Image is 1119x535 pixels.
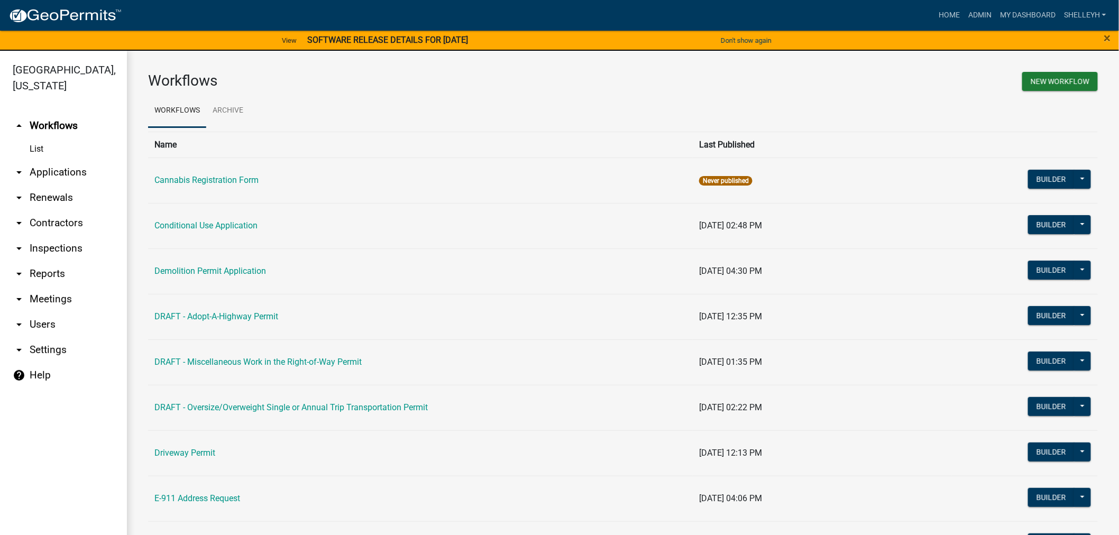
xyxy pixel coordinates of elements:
[699,266,762,276] span: [DATE] 04:30 PM
[154,311,278,321] a: DRAFT - Adopt-A-Highway Permit
[717,32,776,49] button: Don't show again
[13,293,25,306] i: arrow_drop_down
[693,132,952,158] th: Last Published
[1028,397,1075,416] button: Builder
[699,402,762,412] span: [DATE] 02:22 PM
[699,176,753,186] span: Never published
[1022,72,1098,91] button: New Workflow
[13,369,25,382] i: help
[13,318,25,331] i: arrow_drop_down
[154,220,258,230] a: Conditional Use Application
[1028,488,1075,507] button: Builder
[1060,5,1111,25] a: shelleyh
[699,493,762,503] span: [DATE] 04:06 PM
[1028,352,1075,371] button: Builder
[148,72,615,90] h3: Workflows
[699,311,762,321] span: [DATE] 12:35 PM
[1104,32,1111,44] button: Close
[148,94,206,128] a: Workflows
[148,132,693,158] th: Name
[964,5,996,25] a: Admin
[13,119,25,132] i: arrow_drop_up
[13,217,25,229] i: arrow_drop_down
[154,266,266,276] a: Demolition Permit Application
[934,5,964,25] a: Home
[699,357,762,367] span: [DATE] 01:35 PM
[13,344,25,356] i: arrow_drop_down
[699,448,762,458] span: [DATE] 12:13 PM
[278,32,301,49] a: View
[13,191,25,204] i: arrow_drop_down
[13,242,25,255] i: arrow_drop_down
[307,35,468,45] strong: SOFTWARE RELEASE DETAILS FOR [DATE]
[996,5,1060,25] a: My Dashboard
[1104,31,1111,45] span: ×
[1028,442,1075,462] button: Builder
[13,267,25,280] i: arrow_drop_down
[1028,170,1075,189] button: Builder
[154,357,362,367] a: DRAFT - Miscellaneous Work in the Right-of-Way Permit
[206,94,250,128] a: Archive
[154,493,240,503] a: E-911 Address Request
[699,220,762,230] span: [DATE] 02:48 PM
[1028,215,1075,234] button: Builder
[154,448,215,458] a: Driveway Permit
[13,166,25,179] i: arrow_drop_down
[1028,261,1075,280] button: Builder
[154,175,259,185] a: Cannabis Registration Form
[154,402,428,412] a: DRAFT - Oversize/Overweight Single or Annual Trip Transportation Permit
[1028,306,1075,325] button: Builder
